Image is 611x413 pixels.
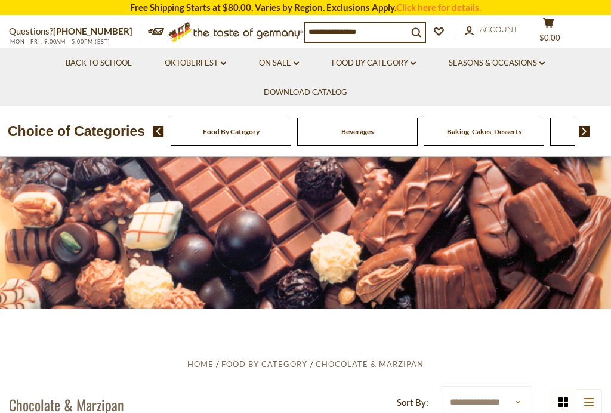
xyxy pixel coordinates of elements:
[465,23,518,36] a: Account
[480,24,518,34] span: Account
[53,26,132,36] a: [PHONE_NUMBER]
[397,395,428,410] label: Sort By:
[332,57,416,70] a: Food By Category
[203,127,260,136] a: Food By Category
[9,38,110,45] span: MON - FRI, 9:00AM - 5:00PM (EST)
[396,2,481,13] a: Click here for details.
[447,127,521,136] a: Baking, Cakes, Desserts
[341,127,374,136] a: Beverages
[221,359,307,369] a: Food By Category
[66,57,132,70] a: Back to School
[316,359,424,369] a: Chocolate & Marzipan
[579,126,590,137] img: next arrow
[530,17,566,47] button: $0.00
[259,57,299,70] a: On Sale
[9,24,141,39] p: Questions?
[539,33,560,42] span: $0.00
[187,359,214,369] a: Home
[165,57,226,70] a: Oktoberfest
[449,57,545,70] a: Seasons & Occasions
[153,126,164,137] img: previous arrow
[264,86,347,99] a: Download Catalog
